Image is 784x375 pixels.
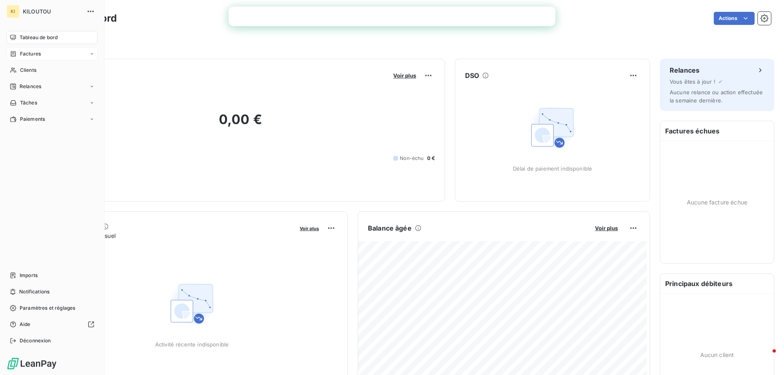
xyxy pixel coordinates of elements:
[700,351,734,359] span: Aucun client
[595,225,618,231] span: Voir plus
[427,155,435,162] span: 0 €
[400,155,423,162] span: Non-échu
[7,318,98,331] a: Aide
[297,224,321,232] button: Voir plus
[660,121,774,141] h6: Factures échues
[7,5,20,18] div: KI
[19,288,49,295] span: Notifications
[391,72,419,79] button: Voir plus
[465,71,479,80] h6: DSO
[393,72,416,79] span: Voir plus
[20,50,41,58] span: Factures
[20,34,58,41] span: Tableau de bord
[687,198,747,206] span: Aucune facture échue
[229,7,555,26] iframe: Intercom live chat bannière
[670,65,699,75] h6: Relances
[20,304,75,312] span: Paramètres et réglages
[20,83,41,90] span: Relances
[155,341,229,348] span: Activité récente indisponible
[46,231,294,240] span: Chiffre d'affaires mensuel
[20,115,45,123] span: Paiements
[7,357,57,370] img: Logo LeanPay
[526,102,579,154] img: Empty state
[20,67,36,74] span: Clients
[592,224,620,232] button: Voir plus
[46,111,435,136] h2: 0,00 €
[20,321,31,328] span: Aide
[20,337,51,344] span: Déconnexion
[300,226,319,231] span: Voir plus
[756,347,776,367] iframe: Intercom live chat
[714,12,755,25] button: Actions
[23,8,82,15] span: KILOUTOU
[670,78,715,85] span: Vous êtes à jour !
[660,274,774,293] h6: Principaux débiteurs
[166,277,218,330] img: Empty state
[513,165,592,172] span: Délai de paiement indisponible
[20,272,38,279] span: Imports
[670,89,763,104] span: Aucune relance ou action effectuée la semaine dernière.
[20,99,37,107] span: Tâches
[368,223,412,233] h6: Balance âgée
